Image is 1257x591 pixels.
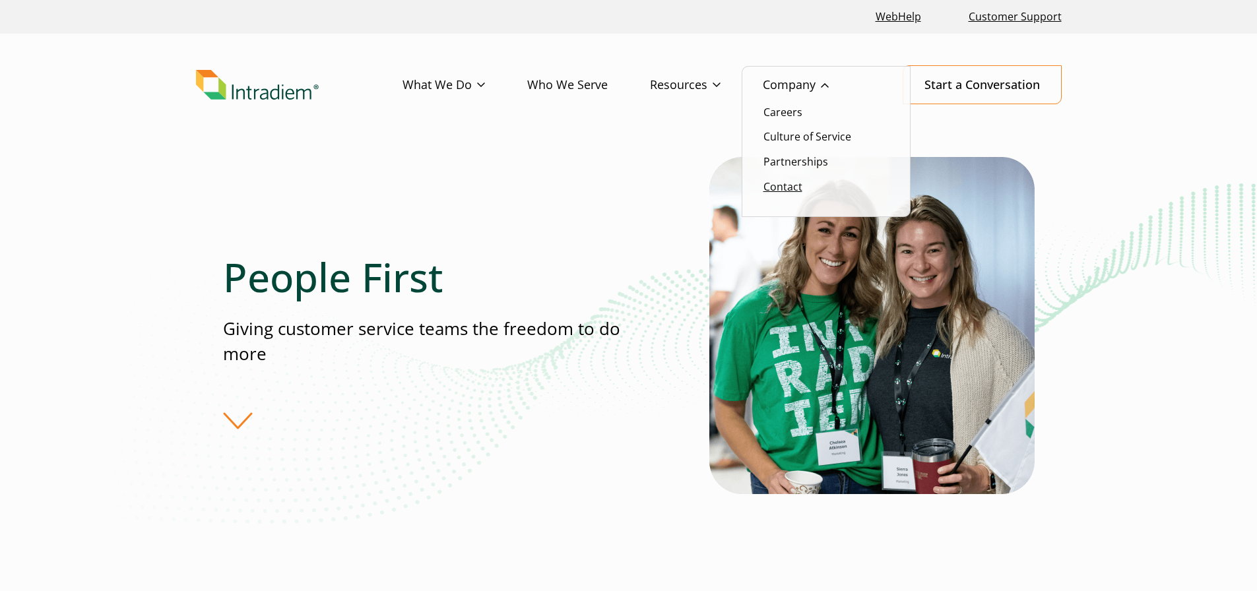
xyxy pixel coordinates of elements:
a: Link to homepage of Intradiem [196,70,403,100]
a: What We Do [403,66,527,104]
a: Company [763,66,871,104]
a: Link opens in a new window [870,3,926,31]
h1: People First [223,253,628,301]
a: Careers [763,105,802,119]
a: Who We Serve [527,66,650,104]
a: Customer Support [963,3,1067,31]
img: Intradiem [196,70,319,100]
p: Giving customer service teams the freedom to do more [223,317,628,366]
a: Resources [650,66,763,104]
a: Partnerships [763,154,828,169]
a: Contact [763,179,802,194]
img: Two contact center partners from Intradiem smiling [709,157,1035,494]
a: Start a Conversation [903,65,1062,104]
a: Culture of Service [763,129,851,144]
